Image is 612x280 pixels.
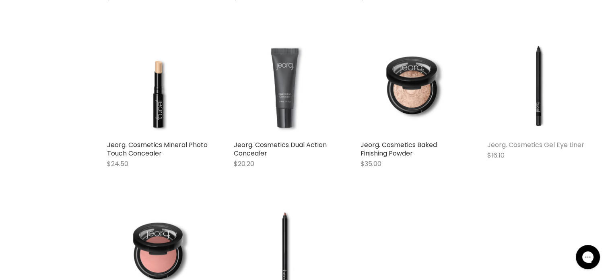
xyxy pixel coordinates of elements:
a: Jeorg. Cosmetics Dual Action Concealer [234,140,327,158]
span: $16.10 [487,151,505,160]
a: Jeorg. Cosmetics Gel Eye Liner [487,140,584,149]
a: Jeorg. Cosmetics Baked Finishing Powder [361,140,437,158]
img: Jeorg. Cosmetics Baked Finishing Powder [361,34,463,137]
span: $35.00 [361,159,381,168]
span: $24.50 [107,159,128,168]
img: Jeorg. Cosmetics Mineral Photo Touch Concealer [107,34,210,137]
a: Jeorg. Cosmetics Mineral Photo Touch Concealer [107,140,208,158]
iframe: Gorgias live chat messenger [572,242,604,272]
img: Jeorg. Cosmetics Dual Action Concealer [234,34,336,137]
span: $20.20 [234,159,254,168]
img: Jeorg. Cosmetics Gel Eye Liner [487,34,590,137]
